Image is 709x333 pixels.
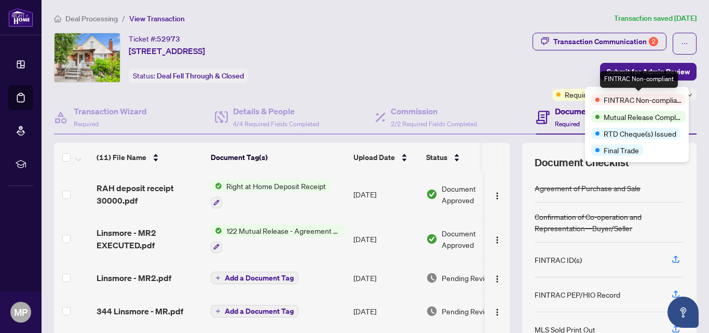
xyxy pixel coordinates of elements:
td: [DATE] [349,295,422,328]
img: Logo [493,308,501,316]
div: Transaction Communication [553,33,658,50]
img: Logo [493,192,501,200]
span: 122 Mutual Release - Agreement of Purchase and Sale [222,225,345,236]
img: Status Icon [211,225,222,236]
span: Pending Review [442,272,494,284]
th: Status [422,143,510,172]
span: RTD Cheque(s) Issued [604,128,676,139]
span: Upload Date [353,152,395,163]
span: Add a Document Tag [225,274,294,282]
img: Document Status [426,305,438,317]
span: 2/2 Required Fields Completed [391,120,477,128]
div: 2 [649,37,658,46]
span: Required [555,120,580,128]
span: MP [14,305,28,319]
span: Status [426,152,447,163]
td: [DATE] [349,172,422,217]
article: Transaction saved [DATE] [614,12,697,24]
img: Status Icon [211,180,222,192]
img: Document Status [426,233,438,245]
div: FINTRAC PEP/HIO Record [535,289,620,300]
span: Linsmore - MR2.pdf [97,272,171,284]
h4: Commission [391,105,477,117]
button: Logo [489,303,506,319]
span: Document Checklist [535,155,629,170]
button: Transaction Communication2 [533,33,666,50]
span: Requires Additional Docs [565,89,646,100]
div: Status: [129,69,248,83]
th: Document Tag(s) [207,143,349,172]
span: Document Approved [442,183,506,206]
img: Logo [493,236,501,244]
div: FINTRAC ID(s) [535,254,582,265]
span: Document Approved [442,228,506,250]
span: 4/4 Required Fields Completed [233,120,319,128]
li: / [122,12,125,24]
img: Document Status [426,272,438,284]
th: (11) File Name [92,143,207,172]
span: Submit for Admin Review [607,63,690,80]
td: [DATE] [349,261,422,295]
div: Ticket #: [129,33,180,45]
button: Status Icon122 Mutual Release - Agreement of Purchase and Sale [211,225,345,253]
span: FINTRAC Non-compliant [604,94,681,105]
span: 344 Linsmore - MR.pdf [97,305,183,317]
span: Add a Document Tag [225,308,294,315]
span: Linsmore - MR2 EXECUTED.pdf [97,227,202,251]
span: (11) File Name [97,152,146,163]
span: Deal Fell Through & Closed [157,71,244,81]
span: Final Trade [604,144,639,156]
button: Logo [489,231,506,247]
span: View Transaction [129,14,185,23]
h4: Details & People [233,105,319,117]
img: Document Status [426,189,438,200]
span: Mutual Release Completed [604,111,681,123]
span: 52973 [157,34,180,44]
span: RAH deposit receipt 30000.pdf [97,182,202,207]
img: logo [8,8,33,27]
span: plus [215,309,221,314]
button: Add a Document Tag [211,304,298,318]
span: [STREET_ADDRESS] [129,45,205,57]
button: Logo [489,186,506,203]
span: Deal Processing [65,14,118,23]
button: Submit for Admin Review [600,63,697,81]
th: Upload Date [349,143,422,172]
span: home [54,15,61,22]
span: Right at Home Deposit Receipt [222,180,330,192]
td: [DATE] [349,217,422,261]
span: ellipsis [681,40,688,47]
div: Agreement of Purchase and Sale [535,182,640,194]
button: Add a Document Tag [211,305,298,317]
div: FINTRAC Non-compliant [600,71,678,88]
button: Open asap [667,297,699,328]
img: IMG-E12288352_1.jpg [54,33,120,82]
span: Pending Review [442,305,494,317]
span: plus [215,275,221,281]
span: Required [74,120,99,128]
button: Logo [489,270,506,286]
span: down [687,92,692,98]
button: Status IconRight at Home Deposit Receipt [211,180,330,208]
img: Logo [493,275,501,283]
div: Confirmation of Co-operation and Representation—Buyer/Seller [535,211,684,234]
h4: Transaction Wizard [74,105,147,117]
button: Add a Document Tag [211,272,298,284]
h4: Documents [555,105,598,117]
